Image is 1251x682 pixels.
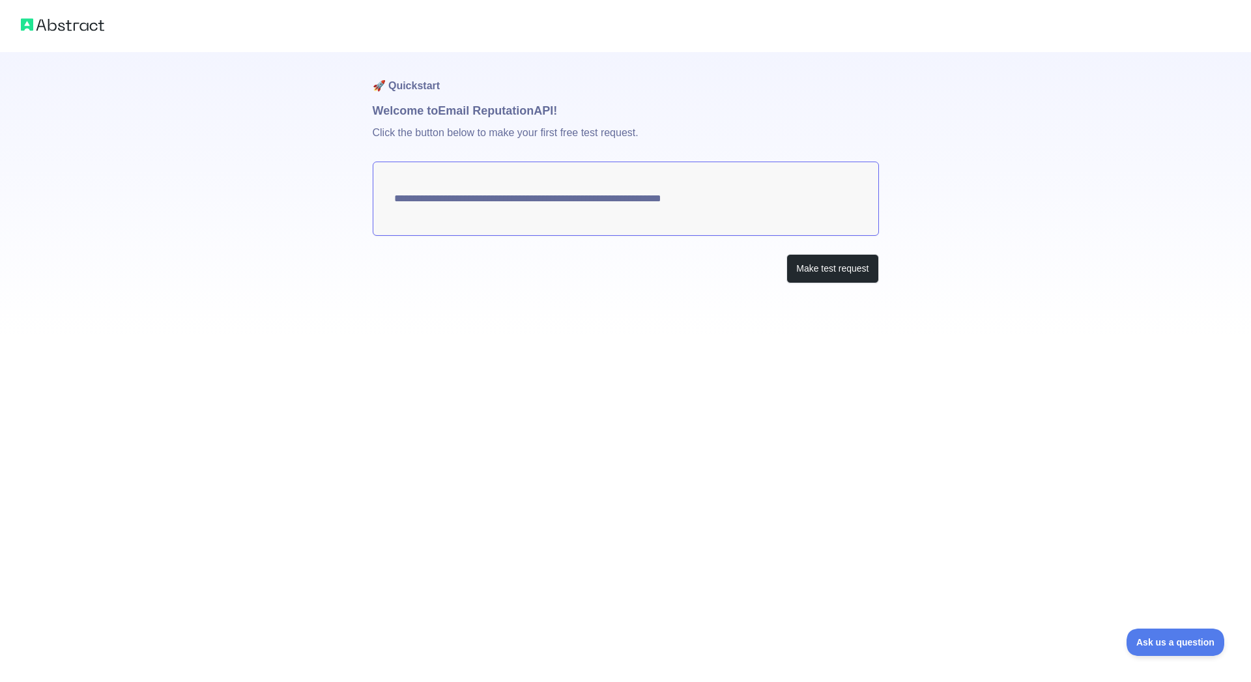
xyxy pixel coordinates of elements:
[21,16,104,34] img: Abstract logo
[786,254,878,283] button: Make test request
[1127,629,1225,656] iframe: Toggle Customer Support
[373,102,879,120] h1: Welcome to Email Reputation API!
[373,120,879,162] p: Click the button below to make your first free test request.
[373,52,879,102] h1: 🚀 Quickstart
